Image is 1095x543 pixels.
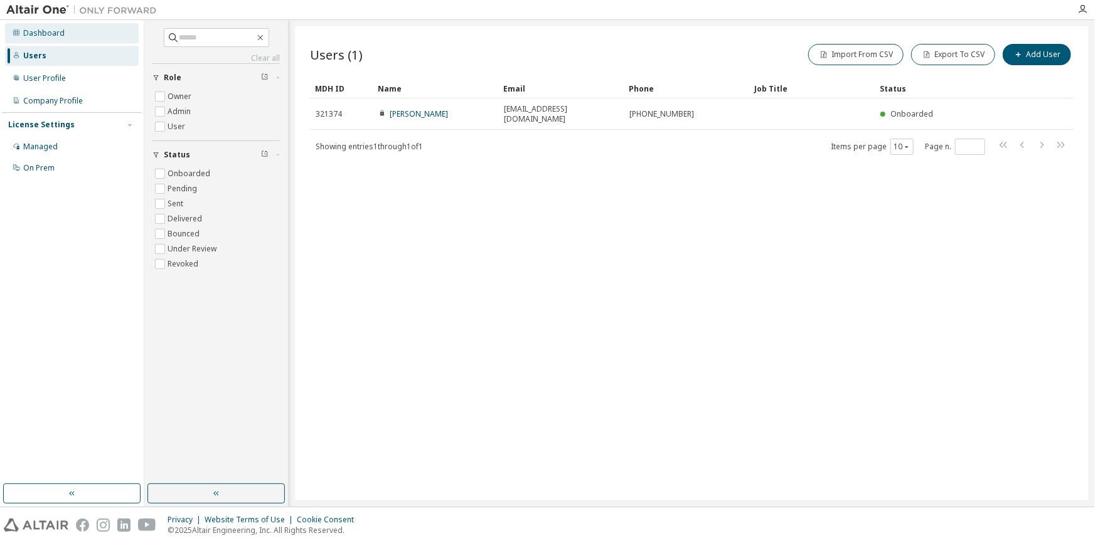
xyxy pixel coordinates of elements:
[310,46,363,63] span: Users (1)
[168,226,202,241] label: Bounced
[168,525,361,535] p: © 2025 Altair Engineering, Inc. All Rights Reserved.
[168,166,213,181] label: Onboarded
[831,139,914,155] span: Items per page
[117,519,131,532] img: linkedin.svg
[8,120,75,130] div: License Settings
[152,141,280,169] button: Status
[23,51,46,61] div: Users
[168,256,201,271] label: Revoked
[629,109,694,119] span: [PHONE_NUMBER]
[1003,44,1071,65] button: Add User
[168,89,194,104] label: Owner
[152,53,280,63] a: Clear all
[808,44,904,65] button: Import From CSV
[168,196,186,211] label: Sent
[164,150,190,160] span: Status
[168,119,188,134] label: User
[23,163,55,173] div: On Prem
[891,108,934,119] span: Onboarded
[97,519,110,532] img: instagram.svg
[23,73,66,83] div: User Profile
[76,519,89,532] img: facebook.svg
[4,519,68,532] img: altair_logo.svg
[297,515,361,525] div: Cookie Consent
[925,139,985,155] span: Page n.
[261,150,269,160] span: Clear filter
[23,28,65,38] div: Dashboard
[168,211,205,226] label: Delivered
[23,96,83,106] div: Company Profile
[390,108,448,119] a: [PERSON_NAME]
[152,64,280,92] button: Role
[378,78,493,98] div: Name
[880,78,1009,98] div: Status
[261,73,269,83] span: Clear filter
[316,141,423,152] span: Showing entries 1 through 1 of 1
[629,78,744,98] div: Phone
[315,78,368,98] div: MDH ID
[23,142,58,152] div: Managed
[164,73,181,83] span: Role
[168,104,193,119] label: Admin
[754,78,870,98] div: Job Title
[168,181,200,196] label: Pending
[316,109,342,119] span: 321374
[168,241,219,256] label: Under Review
[138,519,156,532] img: youtube.svg
[504,104,618,124] span: [EMAIL_ADDRESS][DOMAIN_NAME]
[168,515,205,525] div: Privacy
[6,4,163,16] img: Altair One
[911,44,995,65] button: Export To CSV
[205,515,297,525] div: Website Terms of Use
[503,78,619,98] div: Email
[894,142,911,152] button: 10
